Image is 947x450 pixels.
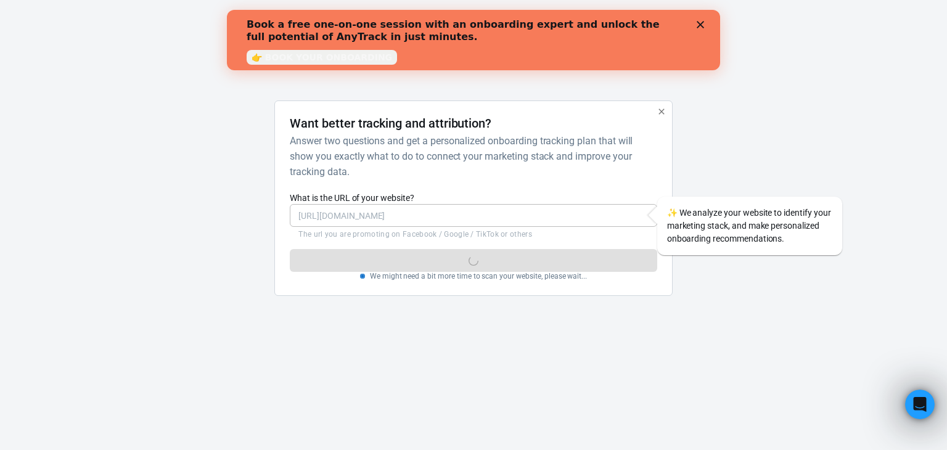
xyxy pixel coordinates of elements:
[290,133,652,179] h6: Answer two questions and get a personalized onboarding tracking plan that will show you exactly w...
[370,272,587,280] p: We might need a bit more time to scan your website, please wait...
[298,229,648,239] p: The url you are promoting on Facebook / Google / TikTok or others
[657,197,842,255] div: We analyze your website to identify your marketing stack, and make personalized onboarding recomm...
[227,10,720,70] iframe: Intercom live chat banner
[470,11,482,18] div: Close
[290,192,657,204] label: What is the URL of your website?
[165,20,782,41] div: AnyTrack
[290,204,657,227] input: https://yourwebsite.com/landing-page
[667,208,678,218] span: sparkles
[905,390,935,419] iframe: Intercom live chat
[290,116,491,131] h4: Want better tracking and attribution?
